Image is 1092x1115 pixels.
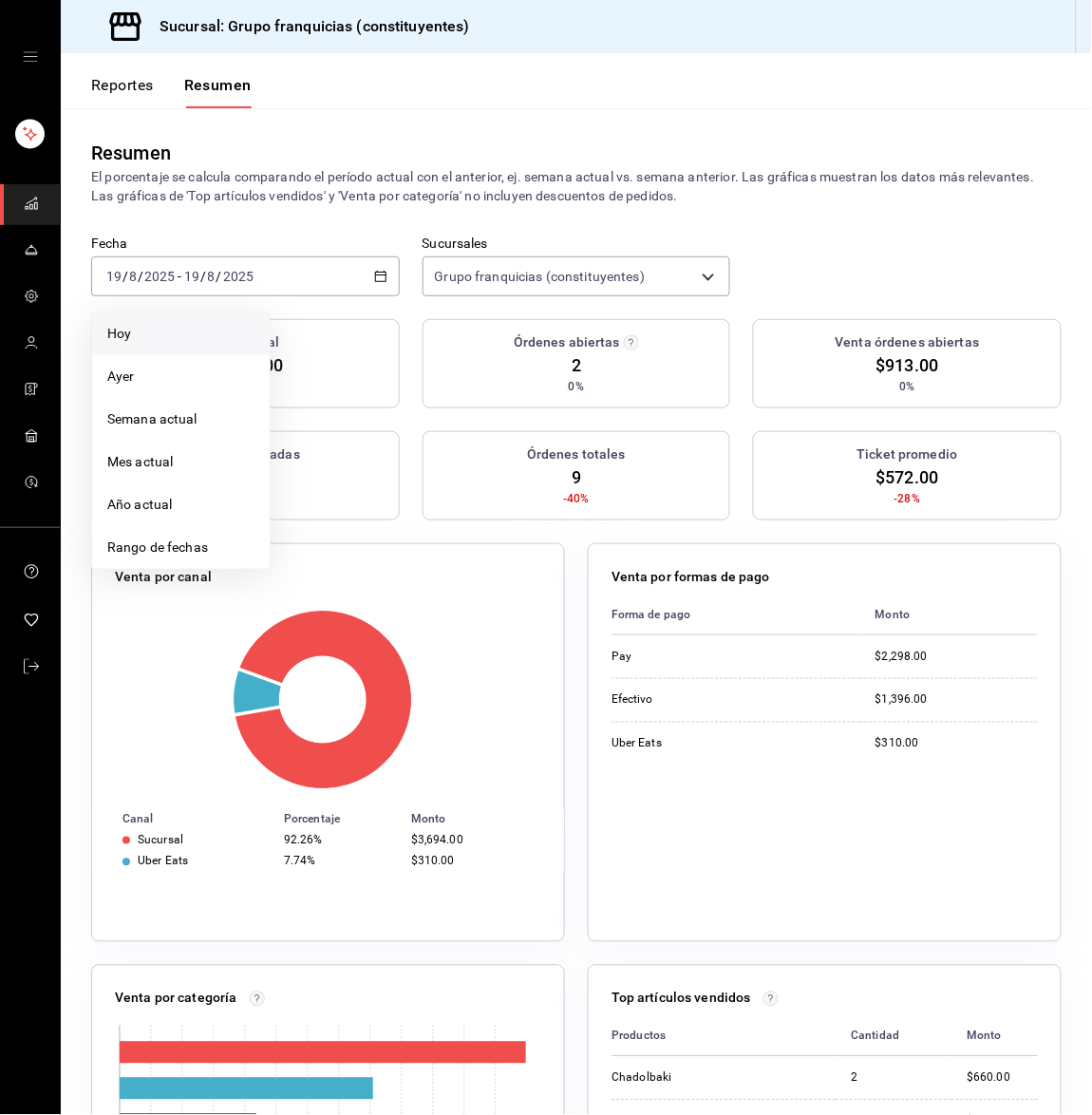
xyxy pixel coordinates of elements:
span: $572.00 [876,464,939,490]
div: $2,298.00 [875,649,1038,665]
div: Sucursal [138,834,183,847]
span: Año actual [107,495,254,515]
h3: Órdenes abiertas [514,332,620,352]
th: Monto [860,595,1038,635]
button: open drawer [23,49,38,65]
span: -28% [894,490,921,507]
th: Forma de pago [612,595,860,635]
input: ---- [222,269,254,284]
div: Uber Eats [612,736,763,752]
th: Monto [951,1016,1038,1057]
h3: Órdenes totales [527,444,626,464]
h3: Venta órdenes abiertas [836,332,980,352]
div: Chadolbaki [612,1070,763,1087]
div: Efectivo [612,692,763,709]
input: ---- [143,269,176,284]
p: Venta por categoría [115,989,237,1009]
span: 0% [569,378,584,395]
div: $310.00 [411,855,534,868]
span: Rango de fechas [107,538,254,557]
div: $310.00 [875,736,1038,752]
div: Pay [612,649,763,665]
th: Monto [404,809,564,830]
div: $3,694.00 [411,834,534,847]
span: / [122,269,128,284]
p: Top artículos vendidos [612,989,751,1009]
span: Hoy [107,324,254,344]
span: - [178,269,181,284]
div: 92.26% [284,834,396,847]
span: / [217,269,222,284]
th: Canal [92,809,276,830]
input: -- [128,269,138,284]
label: Sucursales [423,237,731,251]
input: -- [105,269,122,284]
div: Uber Eats [138,855,188,868]
p: El porcentaje se calcula comparando el período actual con el anterior, ej. semana actual vs. sema... [91,167,1062,205]
button: Reportes [91,76,154,108]
div: Resumen [91,139,171,167]
span: Semana actual [107,409,254,429]
span: / [138,269,143,284]
p: Venta por canal [115,567,212,587]
span: Ayer [107,367,254,387]
button: Resumen [184,76,252,108]
p: Venta por formas de pago [612,567,770,587]
span: Mes actual [107,452,254,472]
span: 2 [572,352,581,378]
label: Fecha [91,237,400,251]
span: $913.00 [876,352,939,378]
span: / [200,269,206,284]
span: -40% [563,490,590,507]
span: 0% [900,378,915,395]
th: Productos [612,1016,836,1057]
div: $660.00 [967,1070,1038,1087]
h3: Ticket promedio [857,444,958,464]
input: -- [183,269,200,284]
div: navigation tabs [91,76,252,108]
th: Cantidad [836,1016,951,1057]
span: 9 [572,464,581,490]
div: $1,396.00 [875,692,1038,709]
span: Grupo franquicias (constituyentes) [435,267,645,286]
input: -- [207,269,217,284]
th: Porcentaje [276,809,404,830]
div: 7.74% [284,855,396,868]
h3: Sucursal: Grupo franquicias (constituyentes) [144,15,470,38]
div: 2 [851,1070,936,1087]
